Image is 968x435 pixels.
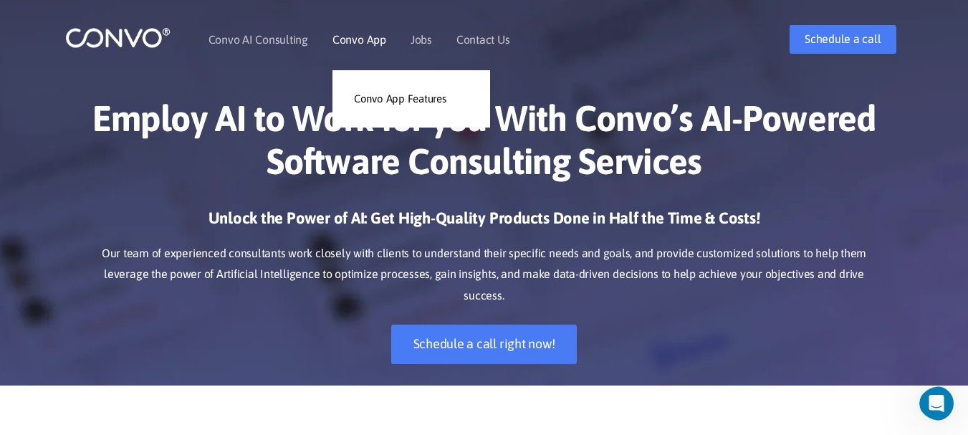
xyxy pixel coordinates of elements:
[87,208,882,239] h3: Unlock the Power of AI: Get High-Quality Products Done in Half the Time & Costs!
[332,34,386,45] a: Convo App
[87,97,882,193] h1: Employ AI to Work for you With Convo’s AI-Powered Software Consulting Services
[391,325,578,364] a: Schedule a call right now!
[209,34,308,45] a: Convo AI Consulting
[332,85,490,113] a: Convo App Features
[790,25,896,54] a: Schedule a call
[456,34,510,45] a: Contact Us
[411,34,432,45] a: Jobs
[65,27,171,49] img: logo_1.png
[87,243,882,307] p: Our team of experienced consultants work closely with clients to understand their specific needs ...
[919,386,964,421] iframe: Intercom live chat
